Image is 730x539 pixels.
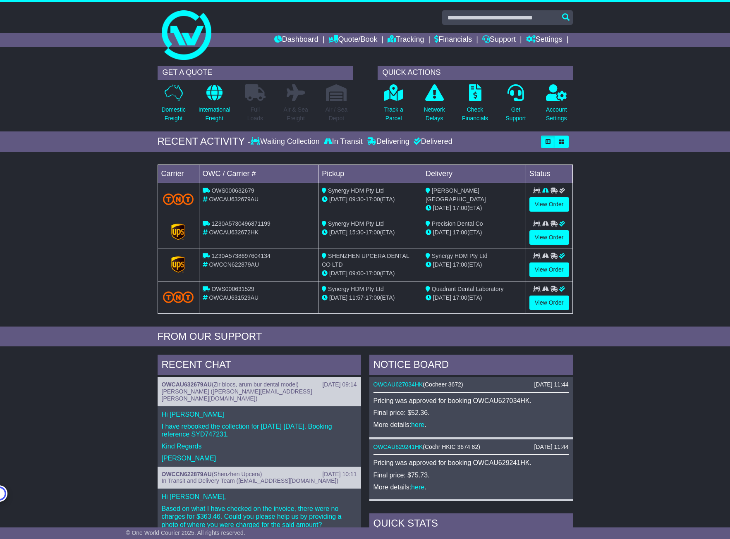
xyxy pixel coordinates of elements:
span: © One World Courier 2025. All rights reserved. [126,529,245,536]
div: GET A QUOTE [158,66,353,80]
span: OWS000632679 [211,187,254,194]
div: NOTICE BOARD [369,355,573,377]
div: (ETA) [426,260,522,269]
span: [DATE] [329,294,347,301]
span: OWCCN622879AU [209,261,259,268]
p: More details: . [373,421,569,429]
a: AccountSettings [546,84,567,127]
span: 17:00 [453,229,467,236]
span: 15:30 [349,229,364,236]
span: 17:00 [453,261,467,268]
span: OWCAU631529AU [209,294,258,301]
span: Synergy HDM Pty Ltd [328,187,384,194]
span: 09:30 [349,196,364,203]
p: International Freight [199,105,230,123]
a: View Order [529,262,569,277]
span: Zir blocs, arum bur dental model [214,381,297,388]
div: Waiting Collection [251,137,321,146]
td: Pickup [318,165,422,183]
a: OWCAU629241HK [373,444,423,450]
span: Cochr HKIC 3674 82 [425,444,478,450]
a: NetworkDelays [423,84,445,127]
span: Synergy HDM Pty Ltd [432,253,488,259]
a: View Order [529,197,569,212]
div: Quick Stats [369,513,573,536]
a: GetSupport [505,84,526,127]
a: here [411,421,424,428]
p: Get Support [505,105,526,123]
p: Air & Sea Freight [284,105,308,123]
div: RECENT CHAT [158,355,361,377]
p: Pricing was approved for booking OWCAU627034HK. [373,397,569,405]
img: TNT_Domestic.png [163,291,194,303]
span: [PERSON_NAME] ([PERSON_NAME][EMAIL_ADDRESS][PERSON_NAME][DOMAIN_NAME]) [162,388,312,402]
div: [DATE] 10:11 [322,471,357,478]
a: Tracking [388,33,424,47]
span: 1Z30A5738697604134 [211,253,270,259]
p: Full Loads [245,105,266,123]
p: Hi [PERSON_NAME] [162,410,357,418]
span: [DATE] [433,261,451,268]
span: SHENZHEN UPCERA DENTAL CO LTD [322,253,409,268]
a: Financials [434,33,472,47]
span: [DATE] [329,196,347,203]
span: Cocheer 3672 [425,381,461,388]
div: ( ) [373,444,569,451]
div: (ETA) [426,293,522,302]
div: ( ) [373,381,569,388]
p: Network Delays [424,105,445,123]
div: [DATE] 09:14 [322,381,357,388]
div: Delivering [365,137,412,146]
p: Kind Regards [162,442,357,450]
p: Final price: $52.36. [373,409,569,417]
div: FROM OUR SUPPORT [158,331,573,343]
span: In Transit and Delivery Team ([EMAIL_ADDRESS][DOMAIN_NAME]) [162,477,339,484]
span: 17:00 [366,270,380,277]
span: 1Z30A5730496871199 [211,220,270,227]
p: Hi [PERSON_NAME], [162,493,357,501]
div: - (ETA) [322,269,419,278]
p: [PERSON_NAME] [162,454,357,462]
div: - (ETA) [322,293,419,302]
p: Check Financials [462,105,488,123]
div: (ETA) [426,228,522,237]
p: Based on what I have checked on the invoice, there were no charges for $363.46. Could you please ... [162,505,357,529]
span: [DATE] [433,229,451,236]
span: OWS000631529 [211,286,254,292]
span: Precision Dental Co [432,220,483,227]
p: Air / Sea Depot [326,105,348,123]
span: [DATE] [433,294,451,301]
a: here [411,484,424,491]
div: - (ETA) [322,195,419,204]
a: Dashboard [274,33,318,47]
span: Synergy HDM Pty Ltd [328,286,384,292]
a: Quote/Book [328,33,377,47]
div: - (ETA) [322,228,419,237]
div: (ETA) [426,204,522,212]
a: OWCAU632679AU [162,381,212,388]
p: Pricing was approved for booking OWCAU629241HK. [373,459,569,467]
td: OWC / Carrier # [199,165,318,183]
div: [DATE] 11:44 [534,381,568,388]
a: View Order [529,230,569,245]
span: 09:00 [349,270,364,277]
p: More details: . [373,483,569,491]
span: 17:00 [366,294,380,301]
span: 17:00 [453,205,467,211]
a: DomesticFreight [161,84,186,127]
p: I have rebooked the collection for [DATE] [DATE]. Booking reference SYD747231. [162,422,357,438]
span: [DATE] [329,270,347,277]
p: Track a Parcel [384,105,403,123]
div: RECENT ACTIVITY - [158,136,251,148]
p: Account Settings [546,105,567,123]
span: [PERSON_NAME][GEOGRAPHIC_DATA] [426,187,486,203]
img: GetCarrierServiceLogo [171,224,185,240]
a: OWCCN622879AU [162,471,212,477]
span: 17:00 [366,196,380,203]
a: OWCAU627034HK [373,381,423,388]
td: Status [526,165,572,183]
span: [DATE] [329,229,347,236]
a: CheckFinancials [462,84,488,127]
p: Domestic Freight [161,105,185,123]
span: OWCAU632672HK [209,229,258,236]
